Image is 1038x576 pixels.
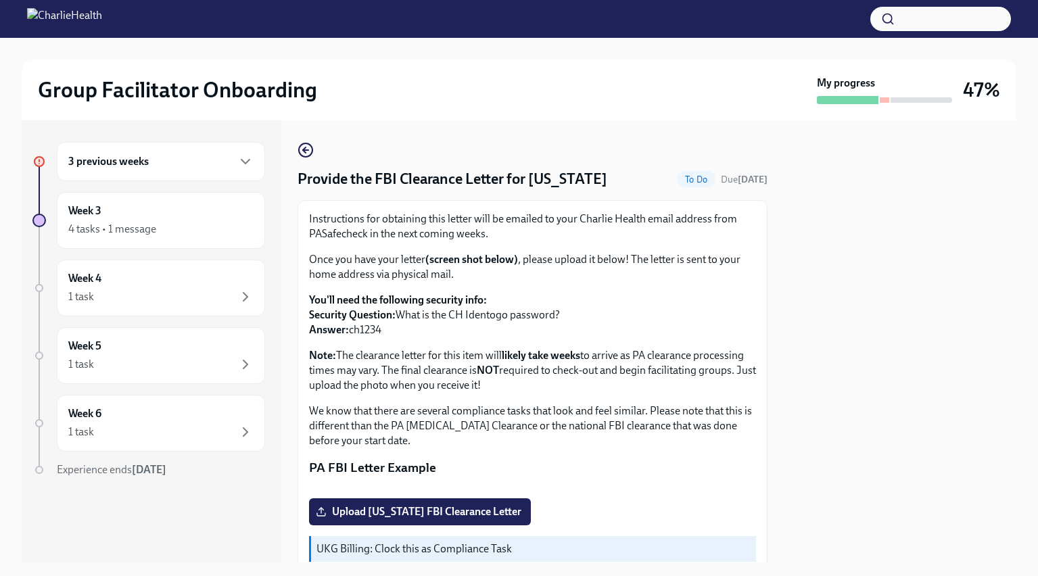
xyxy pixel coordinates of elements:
[57,463,166,476] span: Experience ends
[677,174,715,185] span: To Do
[57,142,265,181] div: 3 previous weeks
[319,505,521,519] span: Upload [US_STATE] FBI Clearance Letter
[68,425,94,439] div: 1 task
[27,8,102,30] img: CharlieHealth
[68,339,101,354] h6: Week 5
[309,308,396,321] strong: Security Question:
[963,78,1000,102] h3: 47%
[738,174,768,185] strong: [DATE]
[721,174,768,185] span: Due
[309,404,756,448] p: We know that there are several compliance tasks that look and feel similar. Please note that this...
[477,364,499,377] strong: NOT
[32,192,265,249] a: Week 34 tasks • 1 message
[32,327,265,384] a: Week 51 task
[309,212,756,241] p: Instructions for obtaining this letter will be emailed to your Charlie Health email address from ...
[309,459,756,477] p: PA FBI Letter Example
[309,293,487,306] strong: You'll need the following security info:
[502,349,580,362] strong: likely take weeks
[309,293,756,337] p: What is the CH Identogo password? ch1234
[32,260,265,316] a: Week 41 task
[309,323,349,336] strong: Answer:
[68,154,149,169] h6: 3 previous weeks
[309,349,336,362] strong: Note:
[817,76,875,91] strong: My progress
[309,498,531,525] label: Upload [US_STATE] FBI Clearance Letter
[68,357,94,372] div: 1 task
[132,463,166,476] strong: [DATE]
[309,252,756,282] p: Once you have your letter , please upload it below! The letter is sent to your home address via p...
[38,76,317,103] h2: Group Facilitator Onboarding
[721,173,768,186] span: October 14th, 2025 08:00
[425,253,518,266] strong: (screen shot below)
[68,289,94,304] div: 1 task
[68,271,101,286] h6: Week 4
[32,395,265,452] a: Week 61 task
[298,169,607,189] h4: Provide the FBI Clearance Letter for [US_STATE]
[68,222,156,237] div: 4 tasks • 1 message
[309,348,756,393] p: The clearance letter for this item will to arrive as PA clearance processing times may vary. The ...
[316,542,751,556] p: UKG Billing: Clock this as Compliance Task
[68,203,101,218] h6: Week 3
[68,406,101,421] h6: Week 6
